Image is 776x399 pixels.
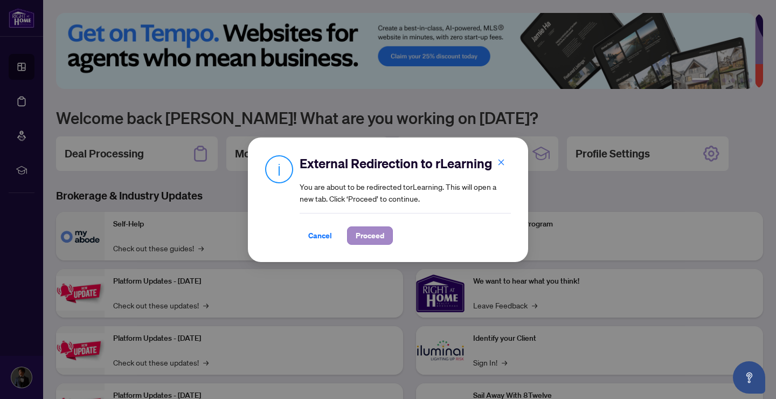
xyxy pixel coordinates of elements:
div: You are about to be redirected to rLearning . This will open a new tab. Click ‘Proceed’ to continue. [300,155,511,245]
img: Info Icon [265,155,293,183]
button: Open asap [733,361,765,394]
button: Proceed [347,226,393,245]
h2: External Redirection to rLearning [300,155,511,172]
span: close [497,159,505,166]
span: Proceed [356,227,384,244]
button: Cancel [300,226,341,245]
span: Cancel [308,227,332,244]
